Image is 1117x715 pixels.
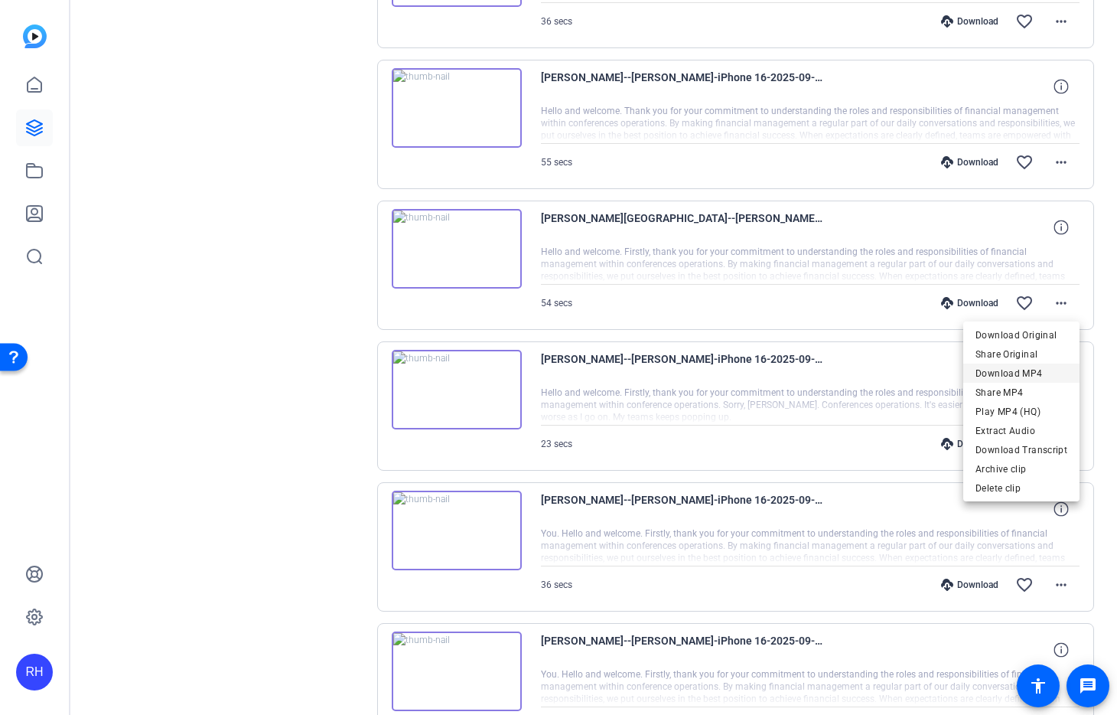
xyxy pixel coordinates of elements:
[975,403,1067,421] span: Play MP4 (HQ)
[975,326,1067,344] span: Download Original
[975,364,1067,383] span: Download MP4
[975,345,1067,364] span: Share Original
[975,460,1067,478] span: Archive clip
[975,479,1067,498] span: Delete clip
[975,384,1067,402] span: Share MP4
[975,422,1067,440] span: Extract Audio
[975,441,1067,459] span: Download Transcript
